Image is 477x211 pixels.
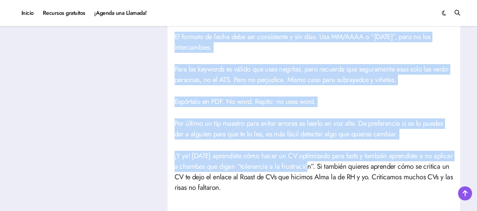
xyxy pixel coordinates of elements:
a: ¡Agenda una Llamada! [90,4,151,23]
p: El formato de fecha debe ser consistente y sin días. Usa MM/AAAA o “[DATE]”, pero no los intercam... [175,32,453,53]
a: Recursos gratuitos [38,4,90,23]
p: ¡Y ya! [DATE] aprendiste cómo hacer un CV optimizado para bots y también aprendiste a no aplicar ... [175,151,453,193]
p: Expórtalo en PDF. No word. Repito: no uses word. [175,97,453,107]
a: Inicio [17,4,38,23]
p: Por último un tip maestro para evitar errores es leerlo en voz alta. De preferencia si se lo pued... [175,118,453,139]
p: Para las keywords es válido que uses negritas, pero recuerda que seguramente esas solo las verán ... [175,64,453,85]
